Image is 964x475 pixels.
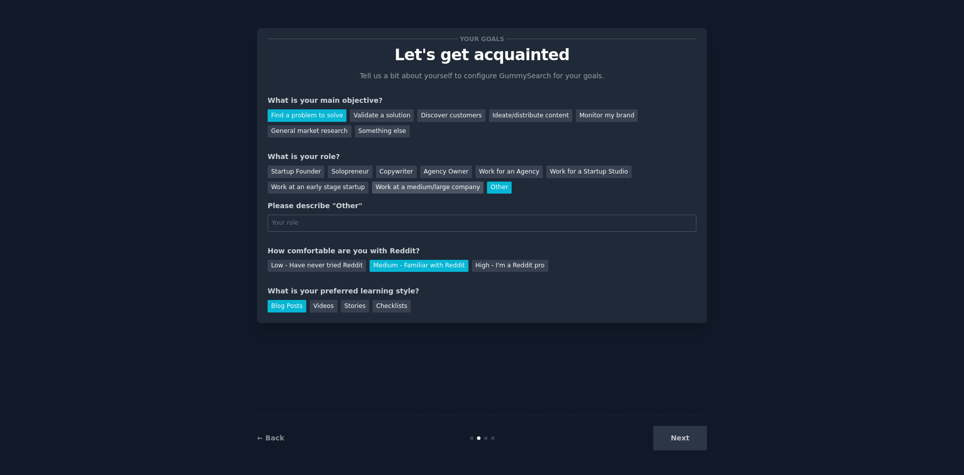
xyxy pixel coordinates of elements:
div: Videos [310,300,337,312]
div: Blog Posts [268,300,306,312]
div: How comfortable are you with Reddit? [268,246,696,256]
div: High - I'm a Reddit pro [472,260,548,272]
input: Your role [268,215,696,232]
a: ← Back [257,434,284,442]
div: Monitor my brand [576,109,638,122]
p: Let's get acquainted [268,46,696,64]
div: What is your main objective? [268,95,696,106]
div: Agency Owner [420,166,472,178]
div: Low - Have never tried Reddit [268,260,366,272]
div: Work for an Agency [475,166,543,178]
div: Discover customers [417,109,485,122]
div: Checklists [373,300,411,312]
div: General market research [268,125,351,138]
div: Startup Founder [268,166,324,178]
div: Find a problem to solve [268,109,346,122]
div: What is your role? [268,151,696,162]
div: Something else [355,125,410,138]
div: Solopreneur [328,166,372,178]
div: Other [487,182,512,194]
div: Work for a Startup Studio [546,166,631,178]
div: Stories [341,300,369,312]
div: Work at an early stage startup [268,182,369,194]
div: Medium - Familiar with Reddit [370,260,468,272]
div: What is your preferred learning style? [268,286,696,296]
div: Please describe "Other" [268,201,696,211]
div: Work at a medium/large company [372,182,484,194]
span: Your goals [458,34,506,44]
p: Tell us a bit about yourself to configure GummySearch for your goals. [355,71,609,81]
div: Ideate/distribute content [489,109,572,122]
div: Copywriter [376,166,417,178]
div: Validate a solution [350,109,414,122]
